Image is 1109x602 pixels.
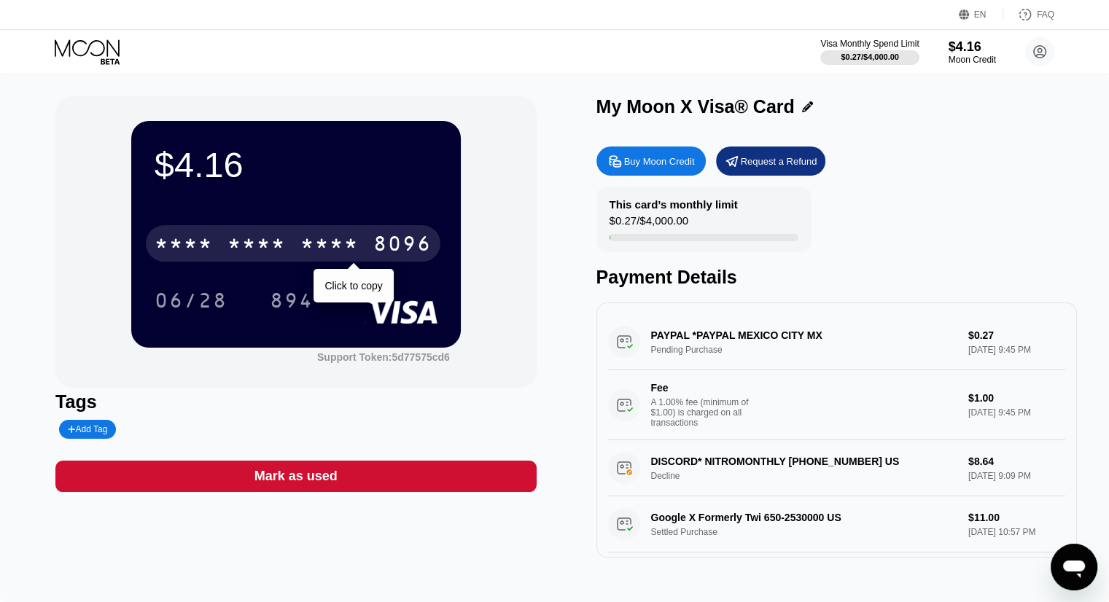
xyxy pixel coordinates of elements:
[841,52,899,61] div: $0.27 / $4,000.00
[651,397,760,428] div: A 1.00% fee (minimum of $1.00) is charged on all transactions
[59,420,116,439] div: Add Tag
[1037,9,1054,20] div: FAQ
[373,234,432,257] div: 8096
[949,39,996,55] div: $4.16
[624,155,695,168] div: Buy Moon Credit
[610,198,738,211] div: This card’s monthly limit
[317,351,450,363] div: Support Token: 5d77575cd6
[716,146,825,176] div: Request a Refund
[155,291,227,314] div: 06/28
[610,214,688,234] div: $0.27 / $4,000.00
[324,280,382,292] div: Click to copy
[254,468,338,485] div: Mark as used
[949,55,996,65] div: Moon Credit
[1003,7,1054,22] div: FAQ
[968,392,1065,404] div: $1.00
[741,155,817,168] div: Request a Refund
[317,351,450,363] div: Support Token:5d77575cd6
[651,382,753,394] div: Fee
[55,461,536,492] div: Mark as used
[259,282,324,318] div: 894
[949,39,996,65] div: $4.16Moon Credit
[968,407,1065,418] div: [DATE] 9:45 PM
[155,144,437,185] div: $4.16
[820,39,919,65] div: Visa Monthly Spend Limit$0.27/$4,000.00
[144,282,238,318] div: 06/28
[959,7,1003,22] div: EN
[596,146,706,176] div: Buy Moon Credit
[596,267,1077,288] div: Payment Details
[55,391,536,413] div: Tags
[820,39,919,49] div: Visa Monthly Spend Limit
[608,370,1065,440] div: FeeA 1.00% fee (minimum of $1.00) is charged on all transactions$1.00[DATE] 9:45 PM
[68,424,107,434] div: Add Tag
[1051,544,1097,590] iframe: Button to launch messaging window
[974,9,987,20] div: EN
[270,291,314,314] div: 894
[596,96,795,117] div: My Moon X Visa® Card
